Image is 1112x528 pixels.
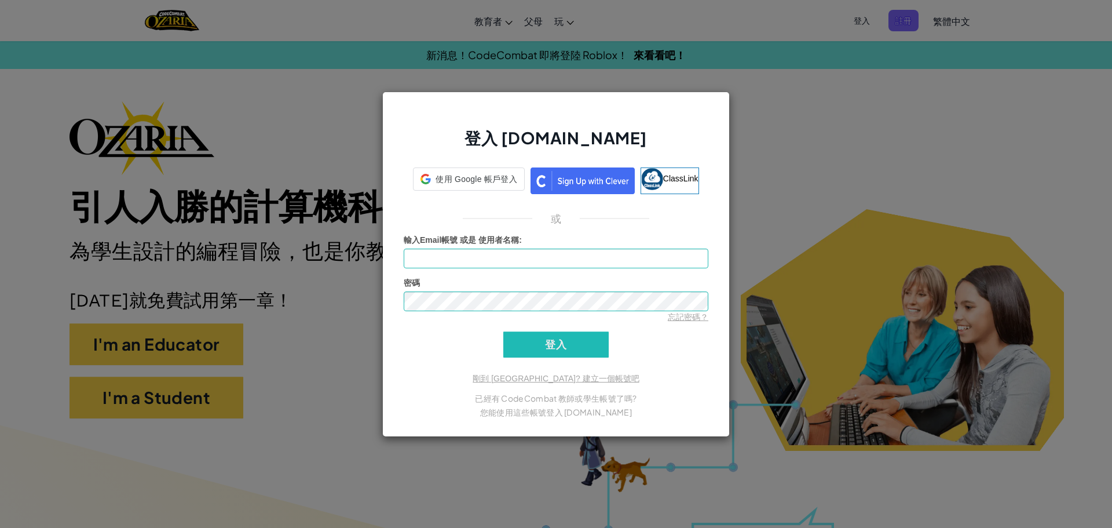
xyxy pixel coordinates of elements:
[668,312,708,322] a: 忘記密碼？
[404,405,708,419] p: 您能使用這些帳號登入 [DOMAIN_NAME]
[503,332,609,358] input: 登入
[551,212,561,225] p: 或
[413,167,524,194] a: 使用 Google 帳戶登入
[436,173,517,185] span: 使用 Google 帳戶登入
[404,278,420,287] span: 密碼
[404,127,708,161] h2: 登入 [DOMAIN_NAME]
[404,235,519,245] span: 輸入Email帳號 或是 使用者名稱
[663,173,698,183] span: ClassLink
[531,167,635,194] img: clever_sso_button@2x.png
[641,168,663,190] img: classlink-logo-small.png
[404,391,708,405] p: 已經有 CodeCombat 教師或學生帳號了嗎?
[413,167,524,191] div: 使用 Google 帳戶登入
[404,234,522,246] label: :
[473,374,639,383] a: 剛到 [GEOGRAPHIC_DATA]? 建立一個帳號吧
